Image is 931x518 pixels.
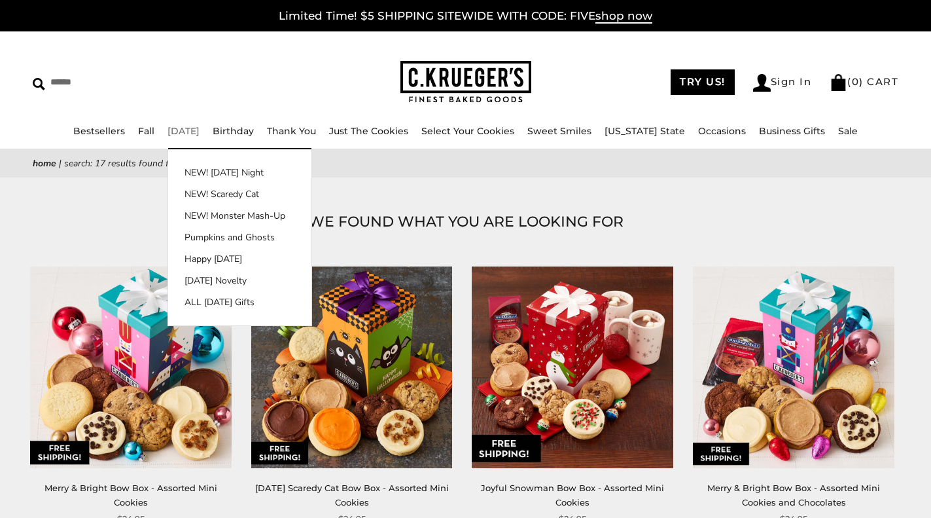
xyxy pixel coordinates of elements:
[421,125,514,137] a: Select Your Cookies
[168,231,311,244] a: Pumpkins and Ghosts
[213,125,254,137] a: Birthday
[698,125,746,137] a: Occasions
[168,295,311,309] a: ALL [DATE] Gifts
[33,157,56,170] a: Home
[73,125,125,137] a: Bestsellers
[830,75,898,88] a: (0) CART
[168,252,311,266] a: Happy [DATE]
[30,267,232,468] img: Merry & Bright Bow Box - Assorted Mini Cookies
[671,69,735,95] a: TRY US!
[838,125,858,137] a: Sale
[267,125,316,137] a: Thank You
[400,61,531,103] img: C.KRUEGER'S
[167,125,200,137] a: [DATE]
[255,483,449,507] a: [DATE] Scaredy Cat Bow Box - Assorted Mini Cookies
[64,157,222,170] span: Search: 17 results found for "bow box"
[279,9,652,24] a: Limited Time! $5 SHIPPING SITEWIDE WITH CODE: FIVEshop now
[481,483,664,507] a: Joyful Snowman Bow Box - Assorted Mini Cookies
[168,209,311,223] a: NEW! Monster Mash-Up
[59,157,61,170] span: |
[52,210,879,234] h1: WE FOUND WHAT YOU ARE LOOKING FOR
[251,267,453,468] img: Halloween Scaredy Cat Bow Box - Assorted Mini Cookies
[830,74,847,91] img: Bag
[472,267,673,468] img: Joyful Snowman Bow Box - Assorted Mini Cookies
[707,483,880,507] a: Merry & Bright Bow Box - Assorted Mini Cookies and Chocolates
[753,74,771,92] img: Account
[852,75,860,88] span: 0
[693,267,894,468] img: Merry & Bright Bow Box - Assorted Mini Cookies and Chocolates
[759,125,825,137] a: Business Gifts
[138,125,154,137] a: Fall
[33,156,898,171] nav: breadcrumbs
[168,274,311,287] a: [DATE] Novelty
[605,125,685,137] a: [US_STATE] State
[168,187,311,201] a: NEW! Scaredy Cat
[33,78,45,90] img: Search
[33,72,236,92] input: Search
[527,125,591,137] a: Sweet Smiles
[10,468,135,508] iframe: Sign Up via Text for Offers
[595,9,652,24] span: shop now
[168,166,311,179] a: NEW! [DATE] Night
[753,74,812,92] a: Sign In
[329,125,408,137] a: Just The Cookies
